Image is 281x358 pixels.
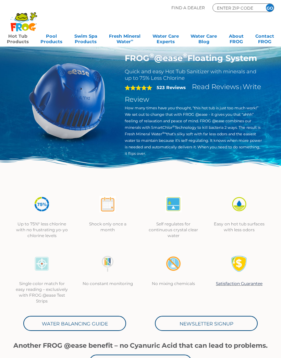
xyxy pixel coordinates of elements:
[131,38,133,42] sup: ∞
[16,281,68,304] p: Single color match for easy reading – exclusively with FROG @ease Test Strips
[7,31,29,45] a: Hot TubProducts
[7,3,41,32] img: Frog Products Logo
[157,85,186,90] strong: 523 Reviews
[231,196,247,212] img: icon-atease-easy-on
[125,53,262,63] h1: FROG @ease Floating System
[152,31,179,45] a: Water CareExperts
[229,31,244,45] a: AboutFROG
[213,221,265,233] p: Easy on hot tub surfaces with less odors
[9,342,272,349] h1: Another FROG @ease benefit – no Cyanuric Acid that can lead to problems.
[149,52,154,60] sup: ®
[255,31,274,45] a: ContactFROG
[240,85,242,90] span: |
[165,256,182,272] img: no-mixing1
[147,221,199,238] p: Self regulates for continuous crystal clear water
[192,83,239,91] a: Read Reviews
[266,4,274,12] input: GO
[99,256,116,272] img: no-constant-monitoring1
[82,221,134,233] p: Shock only once a month
[165,196,182,212] img: atease-icon-self-regulates
[216,281,262,286] a: Satisfaction Guarantee
[172,125,175,128] sup: ®
[19,53,114,148] img: hot-tub-product-atease-system.png
[23,316,126,331] a: Water Balancing Guide
[171,3,205,12] p: Find A Dealer
[16,221,68,238] p: Up to 75%* less chlorine with no frustrating yo-yo chlorine levels
[125,85,152,90] span: 5
[183,52,187,60] sup: ®
[82,281,134,286] p: No constant monitoring
[147,281,199,286] p: No mixing chemicals
[74,31,97,45] a: Swim SpaProducts
[162,131,167,135] sup: ®∞
[34,256,50,272] img: icon-atease-color-match
[125,105,262,157] p: How many times have you thought, “this hot tub is just too much work!” We set out to change that ...
[155,316,258,331] a: Newsletter Signup
[125,68,262,81] h2: Quick and easy Hot Tub Sanitizer with minerals and up to 75% Less Chlorine
[99,196,116,212] img: atease-icon-shock-once
[191,31,217,45] a: Water CareBlog
[34,196,50,212] img: icon-atease-75percent-less
[231,256,247,272] img: Satisfaction Guarantee Icon
[40,31,62,45] a: PoolProducts
[109,31,140,45] a: Fresh MineralWater∞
